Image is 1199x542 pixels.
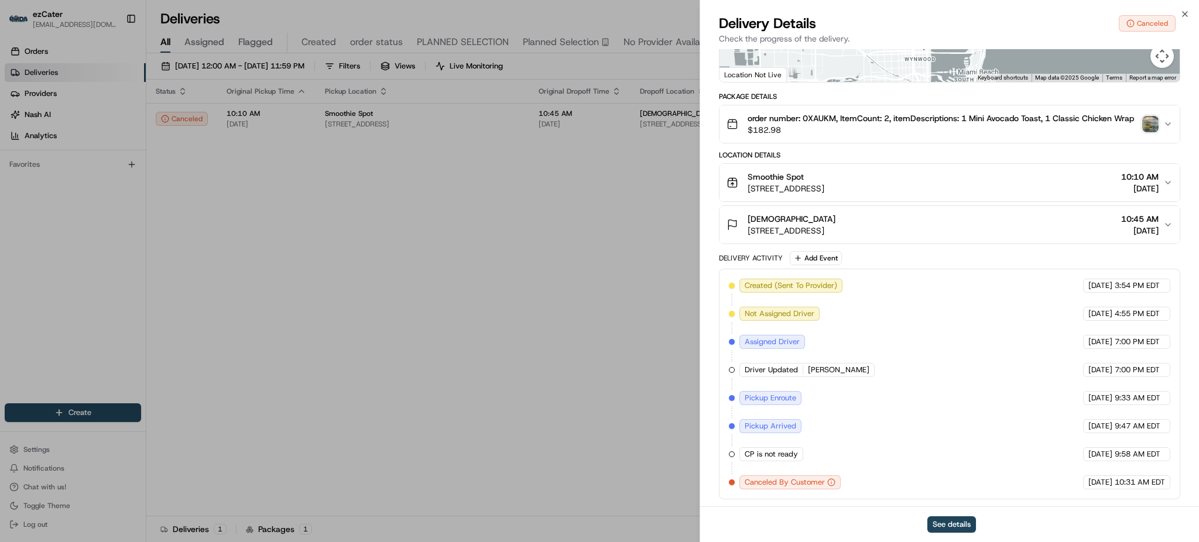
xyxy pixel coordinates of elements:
img: 1736555255976-a54dd68f-1ca7-489b-9aae-adbdc363a1c4 [12,112,33,133]
div: Location Not Live [720,67,787,82]
span: [DEMOGRAPHIC_DATA] [748,213,835,225]
span: 10:10 AM [1121,171,1159,183]
span: Pickup Arrived [745,421,796,431]
span: 9:58 AM EDT [1115,449,1160,459]
span: 4:55 PM EDT [1115,308,1160,319]
span: [DATE] [1088,308,1112,319]
div: Location Details [719,150,1180,160]
span: CP is not ready [745,449,798,459]
span: 9:33 AM EDT [1115,393,1160,403]
span: 3:54 PM EDT [1115,280,1160,291]
div: Delivery Activity [719,253,783,263]
span: [DATE] [1088,280,1112,291]
span: [DATE] [1088,477,1112,488]
span: [DATE] [1088,393,1112,403]
span: Delivery Details [719,14,816,33]
span: Pylon [117,198,142,207]
a: 📗Knowledge Base [7,165,94,186]
span: [DATE] [1088,421,1112,431]
span: [DATE] [1121,183,1159,194]
span: 10:45 AM [1121,213,1159,225]
span: API Documentation [111,170,188,181]
button: Start new chat [199,115,213,129]
span: 9:47 AM EDT [1115,421,1160,431]
a: Open this area in Google Maps (opens a new window) [722,67,761,82]
button: Keyboard shortcuts [978,74,1028,82]
img: photo_proof_of_pickup image [1142,116,1159,132]
button: Map camera controls [1150,44,1174,68]
span: order number: 0XAUKM, ItemCount: 2, itemDescriptions: 1 Mini Avocado Toast, 1 Classic Chicken Wrap [748,112,1134,124]
span: [DATE] [1088,365,1112,375]
span: [STREET_ADDRESS] [748,183,824,194]
span: 7:00 PM EDT [1115,337,1160,347]
p: Welcome 👋 [12,47,213,66]
a: Terms [1106,74,1122,81]
span: $182.98 [748,124,1134,136]
div: We're available if you need us! [40,124,148,133]
span: Canceled By Customer [745,477,825,488]
button: Smoothie Spot[STREET_ADDRESS]10:10 AM[DATE] [720,164,1180,201]
span: [STREET_ADDRESS] [748,225,835,236]
span: Not Assigned Driver [745,308,814,319]
img: Nash [12,12,35,35]
a: 💻API Documentation [94,165,193,186]
span: Knowledge Base [23,170,90,181]
button: [DEMOGRAPHIC_DATA][STREET_ADDRESS]10:45 AM[DATE] [720,206,1180,243]
span: [PERSON_NAME] [808,365,869,375]
input: Clear [30,76,193,88]
span: Smoothie Spot [748,171,804,183]
div: Package Details [719,92,1180,101]
button: Add Event [790,251,842,265]
span: Driver Updated [745,365,798,375]
span: [DATE] [1121,225,1159,236]
span: Assigned Driver [745,337,800,347]
span: 7:00 PM EDT [1115,365,1160,375]
button: Canceled [1119,15,1176,32]
div: Start new chat [40,112,192,124]
span: Pickup Enroute [745,393,796,403]
span: [DATE] [1088,449,1112,459]
div: 📗 [12,171,21,180]
span: Map data ©2025 Google [1035,74,1099,81]
p: Check the progress of the delivery. [719,33,1180,44]
div: 💻 [99,171,108,180]
button: order number: 0XAUKM, ItemCount: 2, itemDescriptions: 1 Mini Avocado Toast, 1 Classic Chicken Wra... [720,105,1180,143]
button: See details [927,516,976,533]
span: Created (Sent To Provider) [745,280,837,291]
a: Powered byPylon [83,198,142,207]
span: 10:31 AM EDT [1115,477,1165,488]
a: Report a map error [1129,74,1176,81]
span: [DATE] [1088,337,1112,347]
img: Google [722,67,761,82]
